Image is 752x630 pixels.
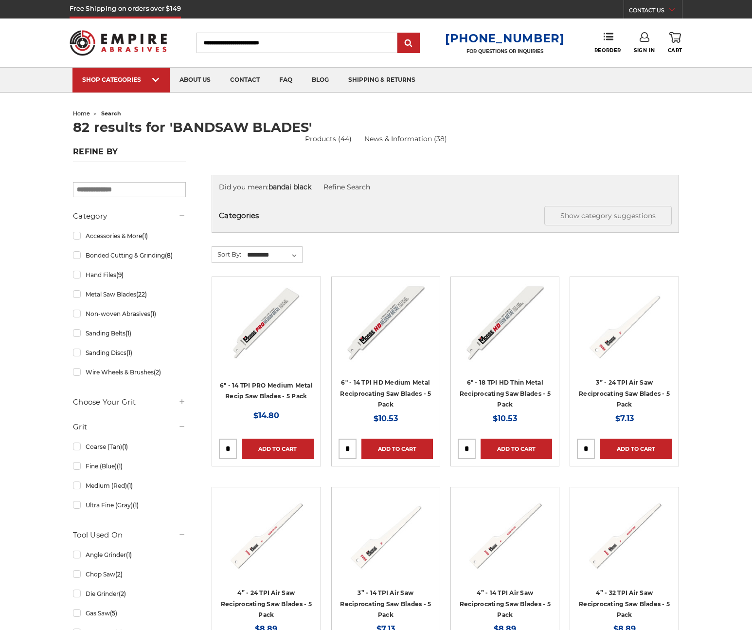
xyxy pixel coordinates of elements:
a: 6" - 14 TPI PRO Medium Metal Recip Saw Blades - 5 Pack [220,382,313,400]
a: 4” - 24 TPI Air Saw Reciprocating Saw Blades - 5 Pack [221,589,312,618]
button: Show category suggestions [544,206,672,225]
span: (1) [126,349,132,356]
a: Accessories & More(1) [73,227,186,244]
span: (2) [119,590,126,597]
a: 4" Air Saw blade for pneumatic sawzall 14 TPI [458,494,552,589]
span: (1) [126,551,132,558]
img: 3" Air Saw blade for pneumatic sawzall 14 TPI [347,494,425,572]
a: faq [269,68,302,93]
a: 4" Air Saw blade for pneumatic recip saw 24 TPI [219,494,313,589]
span: (1) [133,501,139,509]
a: 4” - 32 TPI Air Saw Reciprocating Saw Blades - 5 Pack [579,589,670,618]
a: contact [220,68,269,93]
a: 6 inch Morse HD medium metal reciprocating saw blade, 14 TPI [339,284,433,378]
a: 4” - 14 TPI Air Saw Reciprocating Saw Blades - 5 Pack [460,589,551,618]
a: 3" Reciprocating Air Saw blade for pneumatic saw - 24 TPI [577,284,671,378]
span: Reorder [594,47,621,54]
a: Reorder [594,32,621,53]
a: about us [170,68,220,93]
h5: Grit [73,421,186,433]
p: FOR QUESTIONS OR INQUIRIES [445,48,565,55]
a: News & Information (38) [364,134,447,144]
a: Wire Wheels & Brushes(2) [73,364,186,381]
a: Gas Saw(5) [73,605,186,622]
img: Empire Abrasives [70,24,167,62]
span: (1) [142,232,148,240]
a: Bonded Cutting & Grinding(8) [73,247,186,264]
a: Chop Saw(2) [73,566,186,583]
img: 6 inch Morse PRO medium metal reciprocating saw blade with 14 TPI, ideal for cutting medium thick... [227,284,305,362]
a: 3” - 24 TPI Air Saw Reciprocating Saw Blades - 5 Pack [579,379,670,408]
div: SHOP CATEGORIES [82,76,160,83]
span: $10.53 [374,414,398,423]
img: 4" Air Saw blade for pneumatic sawzall 14 TPI [466,494,544,572]
a: 6" - 18 TPI HD Thin Metal Reciprocating Saw Blades - 5 Pack [460,379,551,408]
a: blog [302,68,339,93]
span: $7.13 [615,414,634,423]
a: [PHONE_NUMBER] [445,31,565,45]
a: 3" Air Saw blade for pneumatic sawzall 14 TPI [339,494,433,589]
a: Products (44) [305,134,352,144]
span: (1) [122,443,128,450]
h5: Refine by [73,147,186,162]
a: 6 inch MK Morse HD thin metal reciprocating saw blade with 18 TPI, ideal for cutting thin metal. [458,284,552,378]
span: (2) [154,369,161,376]
span: Sign In [634,47,655,54]
span: (9) [116,271,124,278]
a: 6 inch Morse PRO medium metal reciprocating saw blade with 14 TPI, ideal for cutting medium thick... [219,284,313,378]
a: Non-woven Abrasives(1) [73,305,186,322]
strong: bandai black [269,183,311,191]
a: 32 TPI Air Saw Reciprocating Blade 4" [577,494,671,589]
a: 3” - 14 TPI Air Saw Reciprocating Saw Blades - 5 Pack [340,589,431,618]
a: Metal Saw Blades(22) [73,286,186,303]
div: Did you mean: [219,182,672,192]
h1: 82 results for 'BANDSAW BLADES' [73,121,679,134]
a: shipping & returns [339,68,425,93]
img: 4" Air Saw blade for pneumatic recip saw 24 TPI [227,494,305,572]
a: Die Grinder(2) [73,585,186,602]
h5: Category [73,210,186,222]
a: Cart [668,32,682,54]
span: (1) [117,463,123,470]
a: Refine Search [323,183,370,191]
input: Submit [399,34,418,53]
h5: Choose Your Grit [73,396,186,408]
label: Sort By: [212,247,241,261]
span: (1) [125,330,131,337]
img: 6 inch MK Morse HD thin metal reciprocating saw blade with 18 TPI, ideal for cutting thin metal. [466,284,544,362]
a: home [73,110,90,117]
a: Medium (Red)(1) [73,477,186,494]
span: (1) [127,482,133,489]
a: Add to Cart [481,439,552,459]
select: Sort By: [246,248,302,262]
a: Sanding Belts(1) [73,325,186,342]
a: Add to Cart [600,439,671,459]
a: Hand Files(9) [73,266,186,283]
span: (8) [165,252,173,259]
span: $10.53 [493,414,517,423]
a: CONTACT US [629,5,682,19]
a: Angle Grinder(1) [73,546,186,563]
h5: Categories [219,206,672,225]
a: Coarse (Tan)(1) [73,438,186,455]
span: (1) [150,310,156,317]
img: 32 TPI Air Saw Reciprocating Blade 4" [586,494,663,572]
span: (22) [136,291,147,298]
a: Add to Cart [361,439,433,459]
span: (5) [110,610,117,617]
span: (2) [115,571,123,578]
h5: Tool Used On [73,529,186,541]
a: Sanding Discs(1) [73,344,186,361]
span: $14.80 [253,411,279,420]
img: 6 inch Morse HD medium metal reciprocating saw blade, 14 TPI [347,284,425,362]
img: 3" Reciprocating Air Saw blade for pneumatic saw - 24 TPI [586,284,663,362]
span: Cart [668,47,682,54]
a: Add to Cart [242,439,313,459]
a: Fine (Blue)(1) [73,458,186,475]
span: search [101,110,121,117]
